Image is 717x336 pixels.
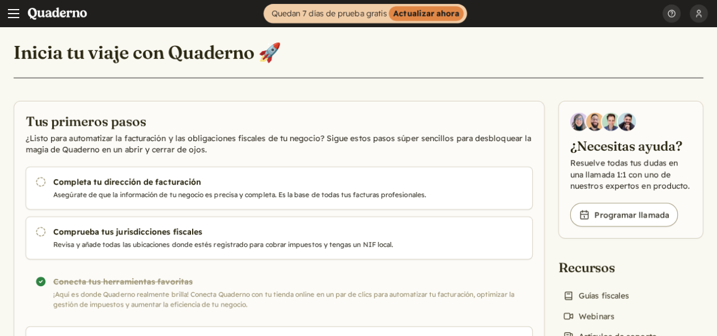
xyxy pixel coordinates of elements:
[570,113,588,131] img: Diana Carrasco, Account Executive at Quaderno
[26,133,533,155] p: ¿Listo para automatizar la facturación y las obligaciones fiscales de tu negocio? Sigue estos pas...
[602,113,620,131] img: Ivo Oltmans, Business Developer at Quaderno
[53,226,447,237] h3: Comprueba tus jurisdicciones fiscales
[618,113,636,131] img: Javier Rubio, DevRel at Quaderno
[570,203,678,227] a: Programar llamada
[53,176,447,188] h3: Completa tu dirección de facturación
[558,259,664,277] h2: Recursos
[26,216,533,260] a: Comprueba tus jurisdicciones fiscales Revisa y añade todas las ubicaciones donde estés registrado...
[570,158,691,192] p: Resuelve todas tus dudas en una llamada 1:1 con uno de nuestros expertos en producto.
[53,240,447,250] p: Revisa y añade todas las ubicaciones donde estés registrado para cobrar impuestos y tengas un NIF...
[53,190,447,200] p: Asegúrate de que la información de tu negocio es precisa y completa. Es la base de todas tus fact...
[14,41,282,64] h1: Inicia tu viaje con Quaderno 🚀
[26,167,533,210] a: Completa tu dirección de facturación Asegúrate de que la información de tu negocio es precisa y c...
[26,113,533,130] h2: Tus primeros pasos
[570,138,691,155] h2: ¿Necesitas ayuda?
[558,308,619,324] a: Webinars
[558,288,634,304] a: Guías fiscales
[264,4,467,23] a: Quedan 7 días de prueba gratisActualizar ahora
[586,113,604,131] img: Jairo Fumero, Account Executive at Quaderno
[389,6,464,21] strong: Actualizar ahora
